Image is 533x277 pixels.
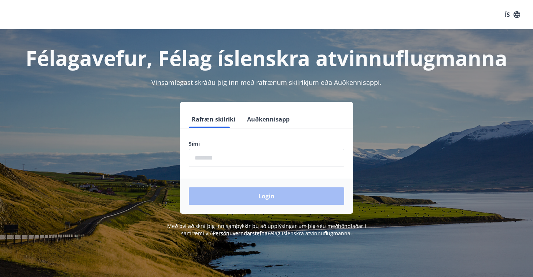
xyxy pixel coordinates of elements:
span: Vinsamlegast skráðu þig inn með rafrænum skilríkjum eða Auðkennisappi. [151,78,382,87]
a: Persónuverndarstefna [213,230,268,237]
label: Sími [189,140,344,147]
button: Rafræn skilríki [189,111,238,128]
h1: Félagavefur, Félag íslenskra atvinnuflugmanna [11,44,522,72]
button: Auðkennisapp [244,111,293,128]
span: Með því að skrá þig inn samþykkir þú að upplýsingar um þig séu meðhöndlaðar í samræmi við Félag í... [167,222,366,237]
button: ÍS [501,8,524,21]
